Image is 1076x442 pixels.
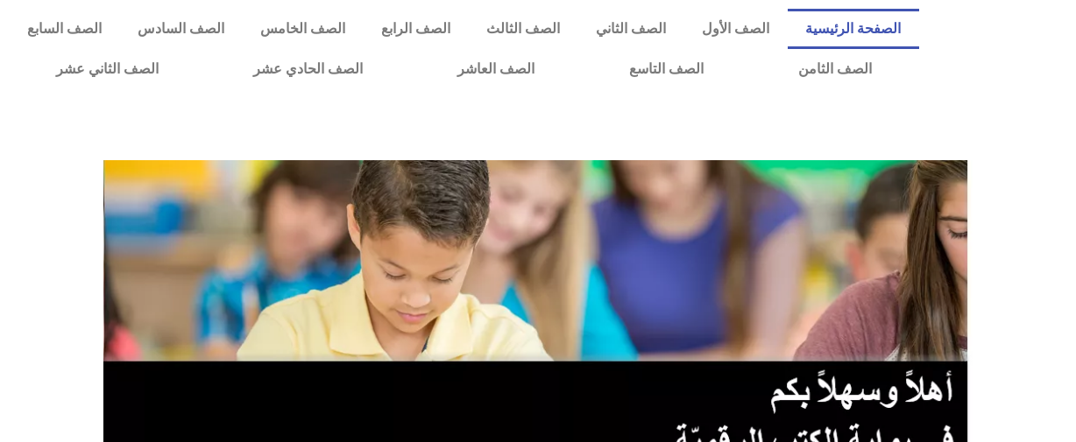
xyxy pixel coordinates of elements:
[119,9,242,49] a: الصف السادس
[788,9,919,49] a: الصفحة الرئيسية
[9,49,206,89] a: الصف الثاني عشر
[468,9,577,49] a: الصف الثالث
[683,9,787,49] a: الصف الأول
[206,49,410,89] a: الصف الحادي عشر
[410,49,582,89] a: الصف العاشر
[582,49,751,89] a: الصف التاسع
[577,9,683,49] a: الصف الثاني
[9,9,119,49] a: الصف السابع
[363,9,468,49] a: الصف الرابع
[242,9,363,49] a: الصف الخامس
[751,49,919,89] a: الصف الثامن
